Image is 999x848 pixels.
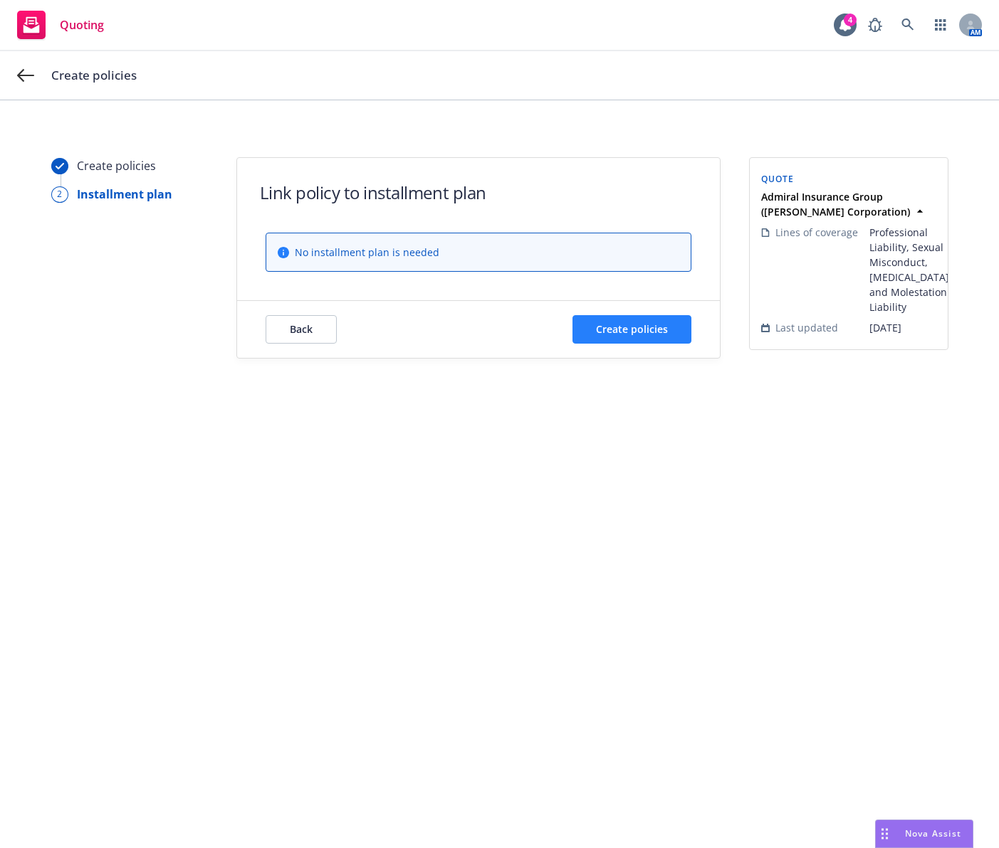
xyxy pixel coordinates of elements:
[926,11,955,39] a: Switch app
[775,320,838,335] span: Last updated
[77,186,172,203] div: Installment plan
[596,322,668,336] span: Create policies
[260,181,486,204] h1: Link policy to installment plan
[77,157,156,174] div: Create policies
[295,245,439,260] span: No installment plan is needed
[875,820,973,848] button: Nova Assist
[869,320,952,335] span: [DATE]
[844,14,857,26] div: 4
[761,190,910,218] strong: Admiral Insurance Group ([PERSON_NAME] Corporation)
[266,315,337,344] button: Back
[51,186,68,203] div: 2
[894,11,922,39] a: Search
[876,820,894,847] div: Drag to move
[11,5,110,45] a: Quoting
[572,315,691,344] button: Create policies
[290,322,313,336] span: Back
[761,173,795,185] span: Quote
[60,19,104,31] span: Quoting
[905,827,961,839] span: Nova Assist
[869,225,952,314] span: Professional Liability, Sexual Misconduct, [MEDICAL_DATA], and Molestation Liability
[51,67,137,84] span: Create policies
[861,11,889,39] a: Report a Bug
[775,225,858,240] span: Lines of coverage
